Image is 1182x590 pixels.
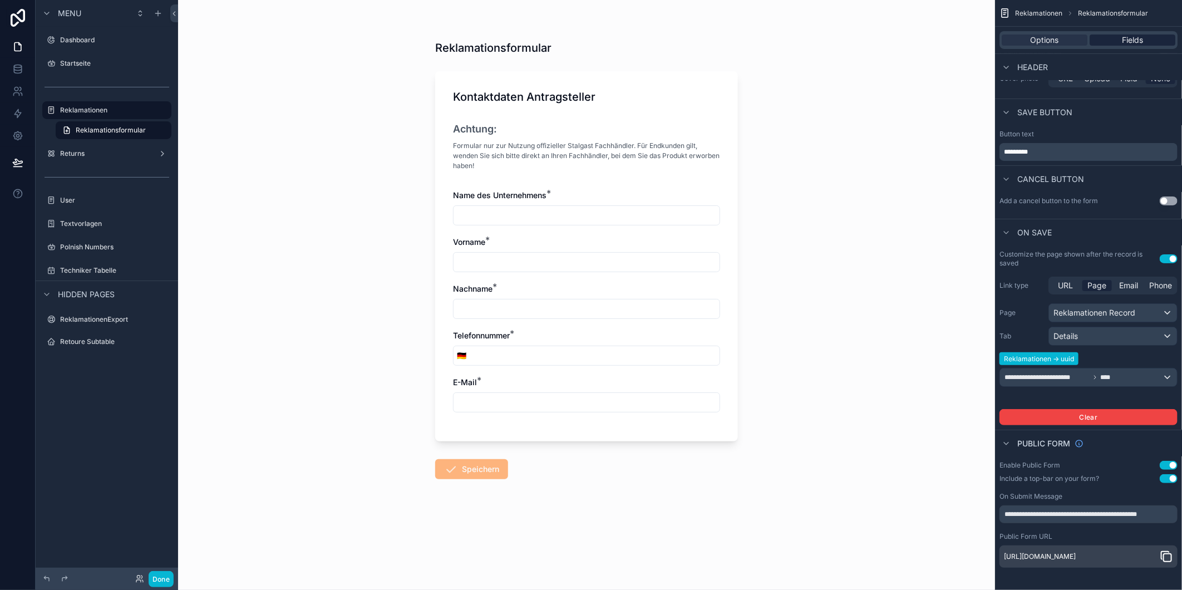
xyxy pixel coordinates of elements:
[999,474,1099,483] div: Include a top-bar on your form?
[60,59,169,68] label: Startseite
[457,350,466,361] span: 🇩🇪
[1017,227,1052,238] span: On save
[999,281,1044,290] label: Link type
[1149,280,1172,291] span: Phone
[453,190,546,200] span: Name des Unternehmens
[999,409,1178,425] button: Clear
[1031,35,1059,46] span: Options
[1088,280,1107,291] span: Page
[42,191,171,209] a: User
[42,31,171,49] a: Dashboard
[60,106,165,115] label: Reklamationen
[60,219,169,228] label: Textvorlagen
[1048,303,1178,322] button: Reklamationen Record
[1017,438,1070,449] span: Public form
[42,238,171,256] a: Polnish Numbers
[60,243,169,252] label: Polnish Numbers
[999,308,1044,317] label: Page
[999,332,1044,341] label: Tab
[1053,331,1078,342] span: Details
[453,331,510,340] span: Telefonnummer
[453,89,595,105] h1: Kontaktdaten Antragsteller
[42,101,171,119] a: Reklamationen
[1015,9,1062,18] span: Reklamationen
[58,289,115,300] span: Hidden pages
[999,250,1160,268] label: Customize the page shown after the record is saved
[56,121,171,139] a: Reklamationsformular
[1122,35,1143,46] span: Fields
[149,571,174,587] button: Done
[1120,280,1139,291] span: Email
[60,337,169,346] label: Retoure Subtable
[42,145,171,163] a: Returns
[1017,107,1072,118] span: Save button
[999,461,1060,470] div: Enable Public Form
[42,333,171,351] a: Retoure Subtable
[1017,62,1048,73] span: Header
[42,215,171,233] a: Textvorlagen
[42,55,171,72] a: Startseite
[999,130,1034,139] label: Button text
[453,284,493,293] span: Nachname
[60,196,169,205] label: User
[1004,552,1076,561] a: [URL][DOMAIN_NAME]
[999,352,1078,365] span: Reklamationen uuid
[76,126,146,135] span: Reklamationsformular
[60,149,154,158] label: Returns
[453,237,485,247] span: Vorname
[999,196,1098,205] label: Add a cancel button to the form
[453,141,720,171] p: Formular nur zur Nutzung offizieller Stalgast Fachhändler. Für Endkunden gilt, wenden Sie sich bi...
[1049,304,1177,322] div: Reklamationen Record
[42,262,171,279] a: Techniker Tabelle
[1017,174,1084,185] span: Cancel button
[1048,327,1178,346] button: Details
[1053,355,1059,363] span: ->
[453,121,720,136] h3: Achtung:
[58,8,81,19] span: Menu
[60,266,169,275] label: Techniker Tabelle
[435,40,551,56] h1: Reklamationsformular
[60,315,169,324] label: ReklamationenExport
[60,36,169,45] label: Dashboard
[454,346,470,366] button: Select Button
[1078,9,1148,18] span: Reklamationsformular
[1058,280,1073,291] span: URL
[453,377,477,387] span: E-Mail
[999,492,1062,501] label: On Submit Message
[999,532,1052,541] label: Public Form URL
[999,143,1178,161] div: scrollable content
[42,311,171,328] a: ReklamationenExport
